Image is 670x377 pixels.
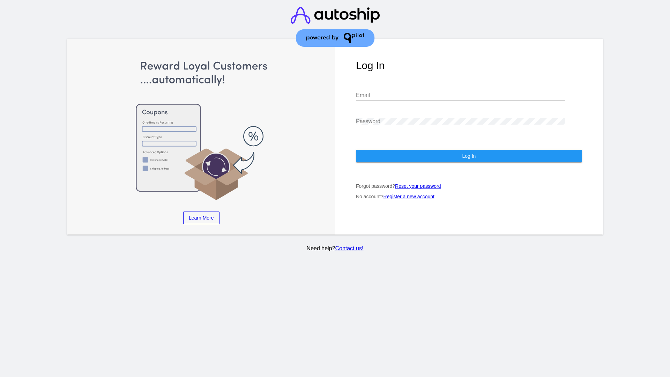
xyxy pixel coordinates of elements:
[189,215,214,221] span: Learn More
[356,150,582,162] button: Log In
[335,245,363,251] a: Contact us!
[462,153,476,159] span: Log In
[66,245,604,252] p: Need help?
[356,183,582,189] p: Forgot password?
[88,60,314,201] img: Apply Coupons Automatically to Scheduled Orders with QPilot
[356,92,565,98] input: Email
[183,212,219,224] a: Learn More
[356,194,582,199] p: No account?
[384,194,434,199] a: Register a new account
[395,183,441,189] a: Reset your password
[356,60,582,72] h1: Log In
